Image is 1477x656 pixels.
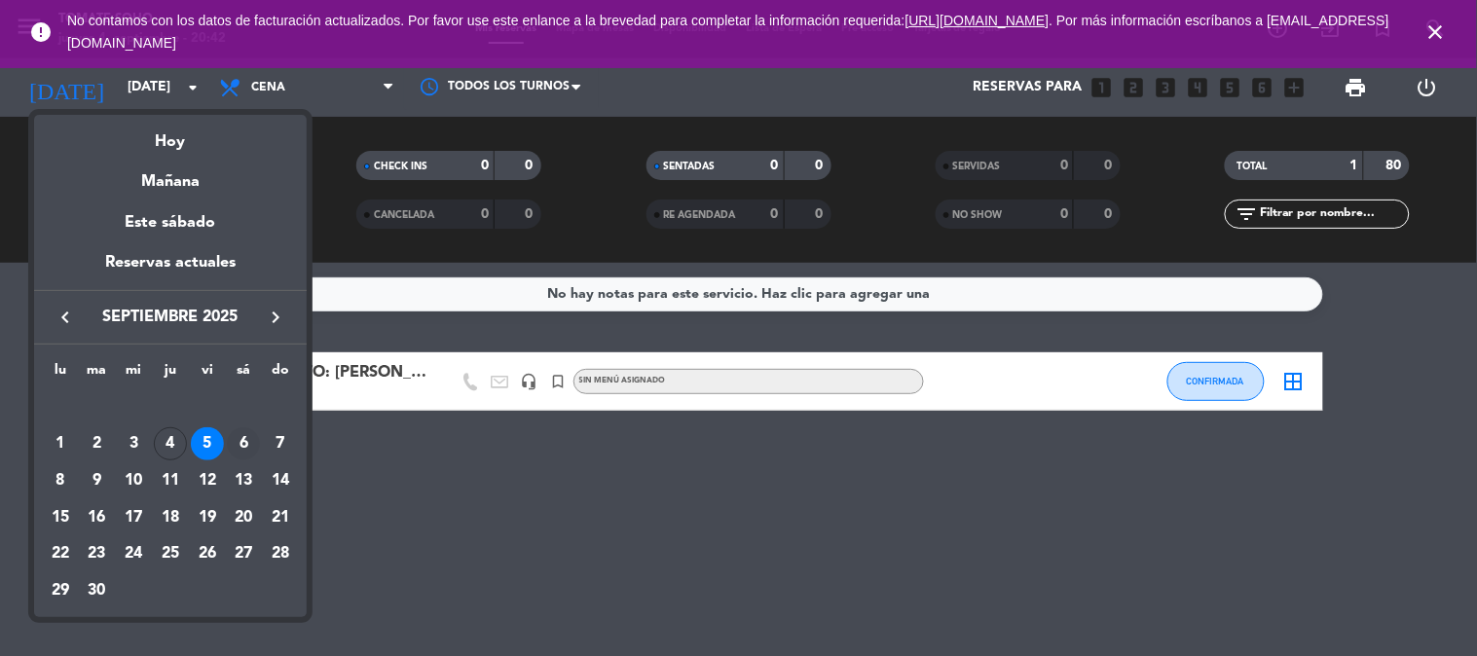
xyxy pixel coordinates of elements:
td: 20 de septiembre de 2025 [226,499,263,536]
td: 27 de septiembre de 2025 [226,535,263,572]
td: 3 de septiembre de 2025 [115,425,152,462]
td: 25 de septiembre de 2025 [152,535,189,572]
div: 5 [191,427,224,460]
td: 9 de septiembre de 2025 [79,462,116,499]
td: 8 de septiembre de 2025 [42,462,79,499]
td: 13 de septiembre de 2025 [226,462,263,499]
td: SEP. [42,389,299,426]
div: 21 [264,501,297,534]
div: 29 [44,574,77,607]
div: 25 [154,537,187,570]
i: keyboard_arrow_right [264,306,287,329]
td: 17 de septiembre de 2025 [115,499,152,536]
div: 23 [81,537,114,570]
td: 22 de septiembre de 2025 [42,535,79,572]
div: 6 [227,427,260,460]
span: septiembre 2025 [83,305,258,330]
div: 19 [191,501,224,534]
div: 1 [44,427,77,460]
div: 15 [44,501,77,534]
div: 26 [191,537,224,570]
td: 28 de septiembre de 2025 [262,535,299,572]
td: 5 de septiembre de 2025 [189,425,226,462]
div: 17 [117,501,150,534]
div: Reservas actuales [34,250,307,290]
button: keyboard_arrow_right [258,305,293,330]
td: 12 de septiembre de 2025 [189,462,226,499]
th: domingo [262,359,299,389]
th: sábado [226,359,263,389]
td: 1 de septiembre de 2025 [42,425,79,462]
th: viernes [189,359,226,389]
div: 27 [227,537,260,570]
td: 6 de septiembre de 2025 [226,425,263,462]
div: 22 [44,537,77,570]
div: 20 [227,501,260,534]
td: 24 de septiembre de 2025 [115,535,152,572]
td: 11 de septiembre de 2025 [152,462,189,499]
td: 16 de septiembre de 2025 [79,499,116,536]
td: 18 de septiembre de 2025 [152,499,189,536]
div: 4 [154,427,187,460]
td: 29 de septiembre de 2025 [42,572,79,609]
div: 24 [117,537,150,570]
div: 7 [264,427,297,460]
div: 2 [81,427,114,460]
th: miércoles [115,359,152,389]
div: Mañana [34,155,307,195]
div: 13 [227,464,260,497]
td: 23 de septiembre de 2025 [79,535,116,572]
i: keyboard_arrow_left [54,306,77,329]
div: 9 [81,464,114,497]
div: 10 [117,464,150,497]
td: 7 de septiembre de 2025 [262,425,299,462]
td: 19 de septiembre de 2025 [189,499,226,536]
td: 2 de septiembre de 2025 [79,425,116,462]
div: 30 [81,574,114,607]
div: 16 [81,501,114,534]
td: 4 de septiembre de 2025 [152,425,189,462]
div: 3 [117,427,150,460]
td: 14 de septiembre de 2025 [262,462,299,499]
div: 12 [191,464,224,497]
td: 26 de septiembre de 2025 [189,535,226,572]
div: 28 [264,537,297,570]
td: 10 de septiembre de 2025 [115,462,152,499]
div: 11 [154,464,187,497]
td: 15 de septiembre de 2025 [42,499,79,536]
div: 14 [264,464,297,497]
div: 8 [44,464,77,497]
td: 30 de septiembre de 2025 [79,572,116,609]
button: keyboard_arrow_left [48,305,83,330]
th: martes [79,359,116,389]
th: jueves [152,359,189,389]
div: Hoy [34,115,307,155]
div: Este sábado [34,196,307,250]
td: 21 de septiembre de 2025 [262,499,299,536]
th: lunes [42,359,79,389]
div: 18 [154,501,187,534]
